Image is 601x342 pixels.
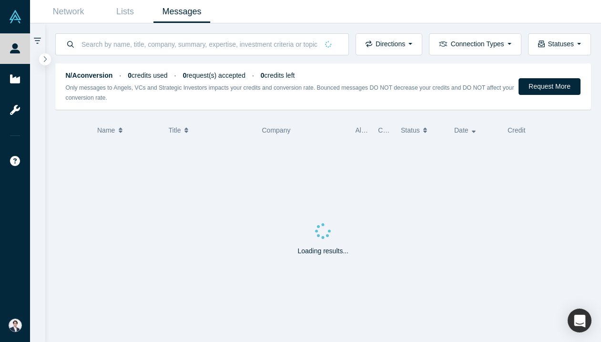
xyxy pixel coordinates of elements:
[454,120,498,140] button: Date
[40,0,97,23] a: Network
[454,120,469,140] span: Date
[97,0,153,23] a: Lists
[66,72,113,79] strong: N/A conversion
[169,120,252,140] button: Title
[356,126,400,134] span: Alchemist Role
[519,78,581,95] button: Request More
[261,72,265,79] strong: 0
[508,126,525,134] span: Credit
[378,126,428,134] span: Connection Type
[81,33,318,55] input: Search by name, title, company, summary, expertise, investment criteria or topics of focus
[297,246,348,256] p: Loading results...
[9,10,22,23] img: Alchemist Vault Logo
[528,33,591,55] button: Statuses
[153,0,210,23] a: Messages
[356,33,422,55] button: Directions
[183,72,186,79] strong: 0
[401,120,420,140] span: Status
[169,120,181,140] span: Title
[66,84,514,101] small: Only messages to Angels, VCs and Strategic Investors impacts your credits and conversion rate. Bo...
[97,120,159,140] button: Name
[429,33,521,55] button: Connection Types
[401,120,444,140] button: Status
[9,319,22,332] img: Eisuke Shimizu's Account
[97,120,115,140] span: Name
[128,72,132,79] strong: 0
[174,72,176,79] span: ·
[119,72,121,79] span: ·
[261,72,295,79] span: credits left
[128,72,167,79] span: credits used
[183,72,245,79] span: request(s) accepted
[252,72,254,79] span: ·
[262,126,291,134] span: Company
